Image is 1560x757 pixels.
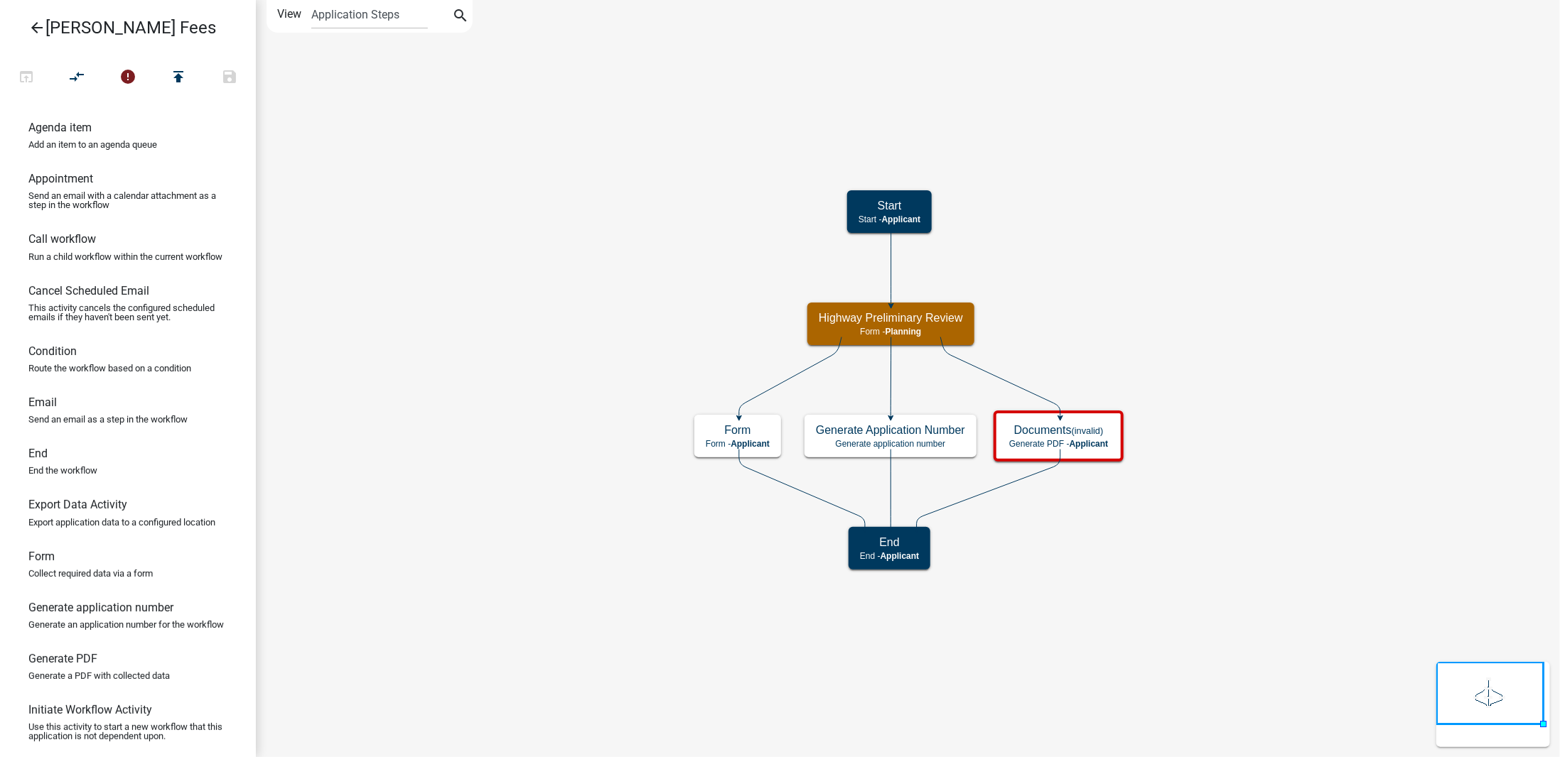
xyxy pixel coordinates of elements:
h6: Appointment [28,172,93,185]
span: Applicant [1070,439,1109,449]
button: Test Workflow [1,62,52,93]
small: (invalid) [1072,425,1104,436]
a: [PERSON_NAME] Fees [11,11,233,44]
span: Applicant [881,551,920,561]
h5: Documents [1009,423,1108,437]
p: This activity cancels the configured scheduled emails if they haven't been sent yet. [28,303,227,322]
button: Auto Layout [51,62,102,93]
span: Planning [886,327,922,337]
button: search [449,6,472,28]
p: Collect required data via a form [28,569,153,578]
h6: Form [28,550,55,563]
p: Send an email with a calendar attachment as a step in the workflow [28,191,227,209]
button: Publish [153,62,204,93]
i: compare_arrows [69,68,86,88]
h6: Initiate Workflow Activity [28,703,152,717]
p: Add an item to an agenda queue [28,140,157,149]
h6: Generate PDF [28,652,97,665]
span: Applicant [731,439,770,449]
h5: End [860,535,919,549]
p: Use this activity to start a new workflow that this application is not dependent upon. [28,722,227,741]
i: arrow_back [28,19,45,39]
button: 4 problems in this workflow [102,62,154,93]
i: save [221,68,238,88]
p: Send an email as a step in the workflow [28,415,188,424]
p: Generate an application number for the workflow [28,620,224,629]
p: Generate application number [816,439,965,449]
h6: Export Data Activity [28,498,127,511]
i: error [119,68,136,88]
i: publish [170,68,187,88]
p: End the workflow [28,466,97,475]
p: Start - [859,214,920,224]
h5: Start [859,199,920,212]
h5: Form [706,423,770,437]
h6: Cancel Scheduled Email [28,284,149,298]
h6: Generate application number [28,601,173,614]
p: Route the workflow based on a condition [28,364,191,373]
div: Workflow actions [1,62,255,97]
h5: Generate Application Number [816,423,965,437]
span: Applicant [882,214,921,224]
h6: Agenda item [28,121,92,134]
button: Save [204,62,255,93]
p: Run a child workflow within the current workflow [28,252,222,261]
p: Generate PDF - [1009,439,1108,449]
p: Form - [819,327,963,337]
p: Export application data to a configured location [28,518,215,527]
i: open_in_browser [18,68,35,88]
i: search [452,7,469,27]
p: Generate a PDF with collected data [28,671,170,680]
h6: End [28,447,48,460]
p: Form - [706,439,770,449]
h6: Email [28,396,57,409]
h5: Highway Preliminary Review [819,311,963,325]
h6: Call workflow [28,232,96,246]
p: End - [860,551,919,561]
h6: Condition [28,344,77,358]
